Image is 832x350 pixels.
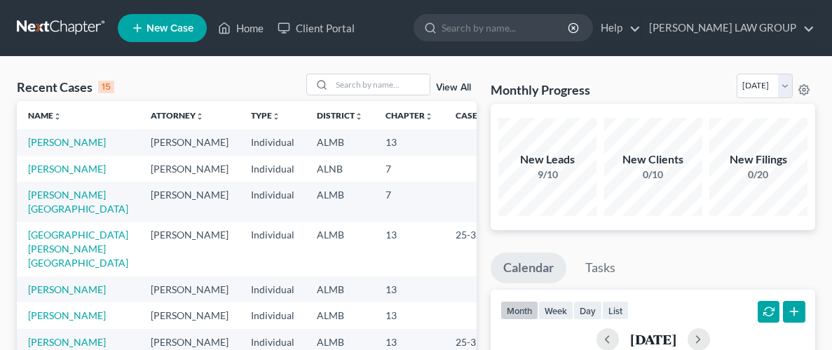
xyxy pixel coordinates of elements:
[251,110,280,121] a: Typeunfold_more
[442,15,570,41] input: Search by name...
[355,112,363,121] i: unfold_more
[436,83,471,93] a: View All
[28,189,128,215] a: [PERSON_NAME][GEOGRAPHIC_DATA]
[17,79,114,95] div: Recent Cases
[240,156,306,182] td: Individual
[332,74,430,95] input: Search by name...
[386,110,433,121] a: Chapterunfold_more
[306,129,374,155] td: ALMB
[374,129,444,155] td: 13
[240,276,306,302] td: Individual
[604,152,702,168] div: New Clients
[139,222,240,276] td: [PERSON_NAME]
[139,276,240,302] td: [PERSON_NAME]
[28,136,106,148] a: [PERSON_NAME]
[573,253,628,283] a: Tasks
[306,182,374,222] td: ALMB
[196,112,204,121] i: unfold_more
[594,15,641,41] a: Help
[98,81,114,93] div: 15
[374,276,444,302] td: 13
[240,302,306,328] td: Individual
[456,110,500,121] a: Case Nounfold_more
[602,301,629,320] button: list
[28,163,106,175] a: [PERSON_NAME]
[28,283,106,295] a: [PERSON_NAME]
[139,156,240,182] td: [PERSON_NAME]
[425,112,433,121] i: unfold_more
[28,110,62,121] a: Nameunfold_more
[306,222,374,276] td: ALMB
[240,182,306,222] td: Individual
[709,168,807,182] div: 0/20
[151,110,204,121] a: Attorneyunfold_more
[272,112,280,121] i: unfold_more
[374,222,444,276] td: 13
[53,112,62,121] i: unfold_more
[306,302,374,328] td: ALMB
[211,15,271,41] a: Home
[240,222,306,276] td: Individual
[630,332,676,346] h2: [DATE]
[240,129,306,155] td: Individual
[642,15,814,41] a: [PERSON_NAME] LAW GROUP
[139,129,240,155] td: [PERSON_NAME]
[491,81,590,98] h3: Monthly Progress
[498,152,596,168] div: New Leads
[604,168,702,182] div: 0/10
[374,302,444,328] td: 13
[709,152,807,168] div: New Filings
[28,309,106,321] a: [PERSON_NAME]
[271,15,362,41] a: Client Portal
[146,23,193,34] span: New Case
[500,301,538,320] button: month
[374,182,444,222] td: 7
[573,301,602,320] button: day
[491,253,566,283] a: Calendar
[139,182,240,222] td: [PERSON_NAME]
[538,301,573,320] button: week
[444,222,512,276] td: 25-32387
[306,156,374,182] td: ALNB
[139,302,240,328] td: [PERSON_NAME]
[317,110,363,121] a: Districtunfold_more
[498,168,596,182] div: 9/10
[28,229,128,269] a: [GEOGRAPHIC_DATA][PERSON_NAME][GEOGRAPHIC_DATA]
[306,276,374,302] td: ALMB
[374,156,444,182] td: 7
[28,336,106,348] a: [PERSON_NAME]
